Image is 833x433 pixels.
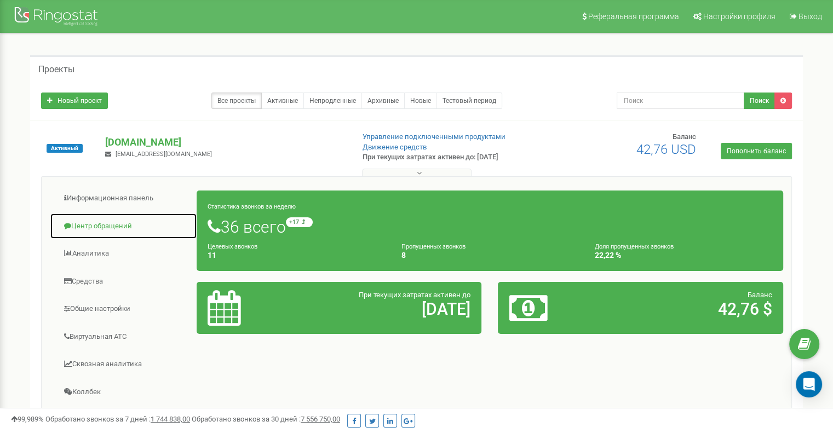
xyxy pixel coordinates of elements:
[436,93,502,109] a: Тестовый период
[208,217,772,236] h1: 36 всего
[636,142,696,157] span: 42,76 USD
[151,415,190,423] u: 1 744 838,00
[401,251,579,259] h4: 8
[11,415,44,423] span: 99,989%
[50,351,197,378] a: Сквозная аналитика
[703,12,775,21] span: Настройки профиля
[50,324,197,350] a: Виртуальная АТС
[721,143,792,159] a: Пополнить баланс
[748,291,772,299] span: Баланс
[105,135,344,149] p: [DOMAIN_NAME]
[602,300,772,318] h2: 42,76 $
[192,415,340,423] span: Обработано звонков за 30 дней :
[50,296,197,322] a: Общие настройки
[673,132,696,141] span: Баланс
[116,151,212,158] span: [EMAIL_ADDRESS][DOMAIN_NAME]
[303,93,362,109] a: Непродленные
[301,300,470,318] h2: [DATE]
[50,240,197,267] a: Аналитика
[796,371,822,397] div: Open Intercom Messenger
[41,93,108,109] a: Новый проект
[401,243,466,250] small: Пропущенных звонков
[38,65,74,74] h5: Проекты
[301,415,340,423] u: 7 556 750,00
[50,185,197,212] a: Информационная панель
[50,379,197,406] a: Коллбек
[208,243,257,250] small: Целевых звонков
[50,213,197,240] a: Центр обращений
[45,415,190,423] span: Обработано звонков за 7 дней :
[361,93,405,109] a: Архивные
[617,93,744,109] input: Поиск
[359,291,470,299] span: При текущих затратах активен до
[208,203,296,210] small: Статистика звонков за неделю
[595,243,674,250] small: Доля пропущенных звонков
[208,251,385,259] h4: 11
[404,93,437,109] a: Новые
[588,12,679,21] span: Реферальная программа
[261,93,304,109] a: Активные
[595,251,772,259] h4: 22,22 %
[363,132,505,141] a: Управление подключенными продуктами
[211,93,262,109] a: Все проекты
[744,93,775,109] button: Поиск
[363,152,538,163] p: При текущих затратах активен до: [DATE]
[798,12,822,21] span: Выход
[363,143,427,151] a: Движение средств
[50,268,197,295] a: Средства
[286,217,313,227] small: +17
[47,144,83,153] span: Активный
